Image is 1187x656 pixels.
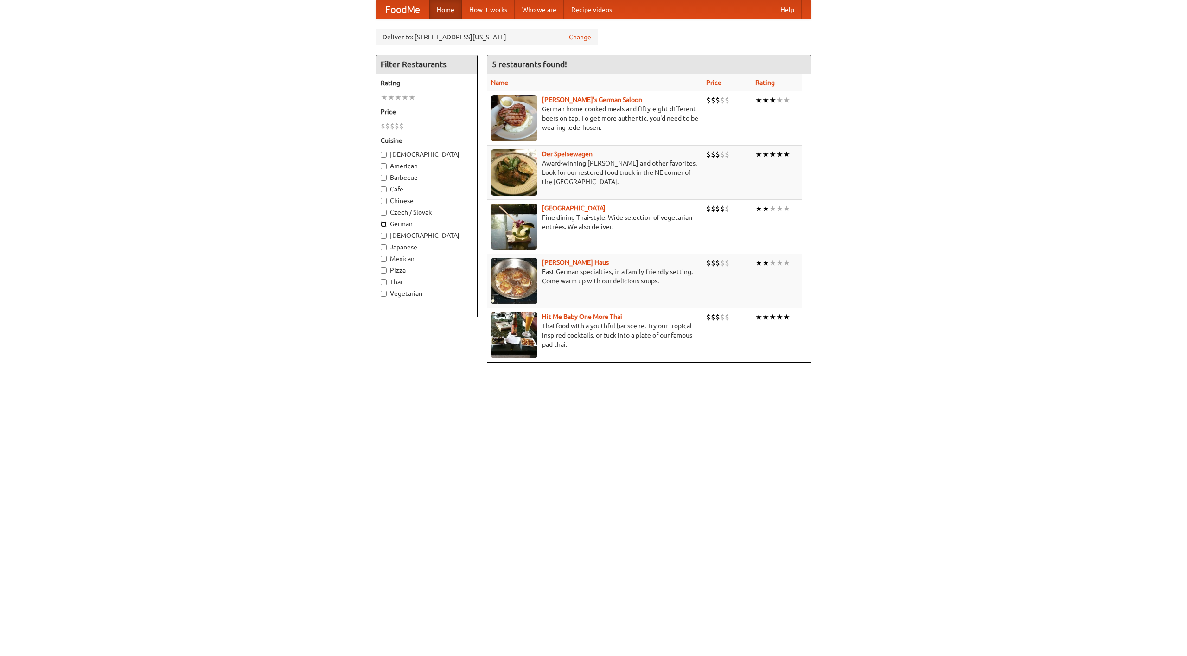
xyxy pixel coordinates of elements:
a: Price [706,79,721,86]
ng-pluralize: 5 restaurants found! [492,60,567,69]
label: Pizza [381,266,472,275]
li: ★ [762,204,769,214]
h5: Cuisine [381,136,472,145]
p: Fine dining Thai-style. Wide selection of vegetarian entrées. We also deliver. [491,213,699,231]
a: Help [773,0,802,19]
li: $ [715,312,720,322]
a: Rating [755,79,775,86]
div: Deliver to: [STREET_ADDRESS][US_STATE] [376,29,598,45]
label: [DEMOGRAPHIC_DATA] [381,231,472,240]
li: ★ [776,258,783,268]
p: German home-cooked meals and fifty-eight different beers on tap. To get more authentic, you'd nee... [491,104,699,132]
a: FoodMe [376,0,429,19]
li: $ [395,121,399,131]
li: $ [390,121,395,131]
li: ★ [783,95,790,105]
input: [DEMOGRAPHIC_DATA] [381,233,387,239]
label: Barbecue [381,173,472,182]
label: American [381,161,472,171]
li: $ [711,95,715,105]
li: $ [725,95,729,105]
li: ★ [783,204,790,214]
a: Hit Me Baby One More Thai [542,313,622,320]
a: Recipe videos [564,0,619,19]
li: ★ [776,149,783,159]
li: ★ [388,92,395,102]
li: $ [399,121,404,131]
li: $ [725,149,729,159]
li: $ [720,258,725,268]
a: [PERSON_NAME]'s German Saloon [542,96,642,103]
li: ★ [381,92,388,102]
a: [PERSON_NAME] Haus [542,259,609,266]
li: ★ [762,149,769,159]
li: ★ [783,258,790,268]
li: ★ [769,312,776,322]
li: ★ [769,204,776,214]
li: $ [706,312,711,322]
li: ★ [783,312,790,322]
li: ★ [776,204,783,214]
li: ★ [395,92,402,102]
label: Vegetarian [381,289,472,298]
label: German [381,219,472,229]
li: $ [725,204,729,214]
li: $ [725,312,729,322]
label: Czech / Slovak [381,208,472,217]
a: How it works [462,0,515,19]
li: ★ [755,312,762,322]
li: ★ [408,92,415,102]
input: American [381,163,387,169]
label: Cafe [381,185,472,194]
input: Mexican [381,256,387,262]
h5: Rating [381,78,472,88]
img: speisewagen.jpg [491,149,537,196]
li: $ [720,95,725,105]
a: Der Speisewagen [542,150,593,158]
input: Cafe [381,186,387,192]
li: $ [711,312,715,322]
li: $ [715,258,720,268]
h4: Filter Restaurants [376,55,477,74]
label: Mexican [381,254,472,263]
li: ★ [755,95,762,105]
img: kohlhaus.jpg [491,258,537,304]
label: Japanese [381,242,472,252]
label: [DEMOGRAPHIC_DATA] [381,150,472,159]
li: ★ [769,95,776,105]
input: Chinese [381,198,387,204]
a: Change [569,32,591,42]
input: Czech / Slovak [381,210,387,216]
li: ★ [776,95,783,105]
li: ★ [755,149,762,159]
img: babythai.jpg [491,312,537,358]
h5: Price [381,107,472,116]
input: German [381,221,387,227]
li: $ [720,312,725,322]
li: $ [706,204,711,214]
a: [GEOGRAPHIC_DATA] [542,204,606,212]
li: $ [720,149,725,159]
li: $ [385,121,390,131]
img: satay.jpg [491,204,537,250]
li: ★ [762,95,769,105]
a: Home [429,0,462,19]
li: ★ [769,149,776,159]
li: $ [381,121,385,131]
a: Name [491,79,508,86]
li: $ [720,204,725,214]
input: Barbecue [381,175,387,181]
li: ★ [776,312,783,322]
p: East German specialties, in a family-friendly setting. Come warm up with our delicious soups. [491,267,699,286]
li: $ [711,149,715,159]
p: Award-winning [PERSON_NAME] and other favorites. Look for our restored food truck in the NE corne... [491,159,699,186]
input: Pizza [381,267,387,274]
li: $ [711,258,715,268]
li: ★ [755,258,762,268]
li: ★ [762,258,769,268]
